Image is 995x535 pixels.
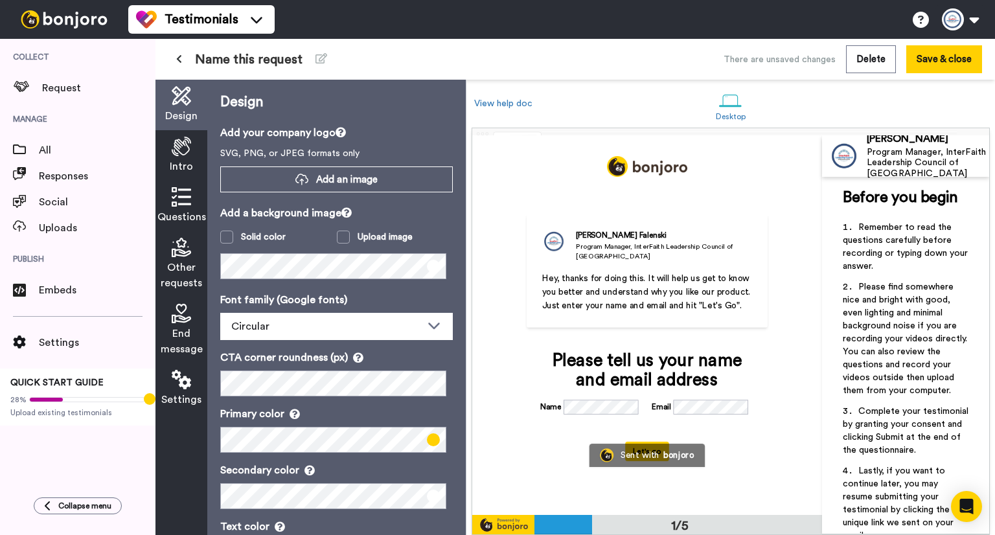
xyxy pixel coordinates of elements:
[220,93,453,112] p: Design
[358,231,413,244] div: Upload image
[165,10,238,28] span: Testimonials
[220,166,453,192] button: Add an image
[231,321,269,332] span: Circular
[165,108,198,124] span: Design
[136,9,157,30] img: tm-color.svg
[220,125,453,141] p: Add your company logo
[843,407,971,455] span: Complete your testimonial by granting your consent and clicking Submit at the end of the question...
[843,282,970,395] span: Please find somewhere nice and bright with good, even lighting and minimal background noise if yo...
[576,229,752,241] div: [PERSON_NAME] Falenski
[220,406,453,422] p: Primary color
[39,335,155,350] span: Settings
[10,394,27,405] span: 28%
[846,45,896,73] button: Delete
[607,156,687,177] img: logo_full.png
[39,282,155,298] span: Embeds
[621,451,659,461] div: Sent with
[39,168,155,184] span: Responses
[58,501,111,511] span: Collapse menu
[724,53,836,66] div: There are unsaved changes
[867,133,989,145] div: [PERSON_NAME]
[648,517,711,535] div: 1/5
[16,10,113,28] img: bj-logo-header-white.svg
[709,83,753,128] a: Desktop
[10,407,145,418] span: Upload existing testimonials
[39,194,155,210] span: Social
[316,173,378,187] span: Add an image
[600,449,613,462] img: Bonjoro Logo
[589,444,705,467] a: Bonjoro LogoSent withbonjoro
[39,142,155,158] span: All
[220,147,453,160] p: SVG, PNG, or JPEG formats only
[220,205,453,221] p: Add a background image
[42,80,155,96] span: Request
[161,326,203,357] span: End message
[220,519,453,534] p: Text color
[906,45,982,73] button: Save & close
[540,351,755,390] div: Please tell us your name and email address
[951,491,982,522] div: Open Intercom Messenger
[220,462,453,478] p: Secondary color
[161,260,202,291] span: Other requests
[867,147,989,179] div: Program Manager, InterFaith Leadership Council of [GEOGRAPHIC_DATA]
[157,209,206,225] span: Questions
[39,220,155,236] span: Uploads
[144,393,155,405] div: Tooltip anchor
[843,223,970,271] span: Remember to read the questions carefully before recording or typing down your answer.
[220,292,453,308] p: Font family (Google fonts)
[241,231,286,244] div: Solid color
[843,190,957,205] span: Before you begin
[220,350,453,365] p: CTA corner roundness (px)
[625,442,669,461] button: Let's go
[161,392,201,407] span: Settings
[829,141,860,172] img: Profile Image
[170,159,193,174] span: Intro
[576,242,752,262] div: Program Manager, InterFaith Leadership Council of [GEOGRAPHIC_DATA]
[34,497,122,514] button: Collapse menu
[474,99,532,108] a: View help doc
[540,401,562,413] label: Name
[10,378,104,387] span: QUICK START GUIDE
[472,517,534,532] img: powered-by-bj.svg
[716,112,746,121] div: Desktop
[542,229,567,254] img: Program Manager, InterFaith Leadership Council of Metropolitan Detroit
[542,274,753,310] span: Hey, thanks for doing this. It will help us get to know you better and understand why you like ou...
[663,451,694,461] div: bonjoro
[195,51,303,69] span: Name this request
[652,401,671,413] label: Email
